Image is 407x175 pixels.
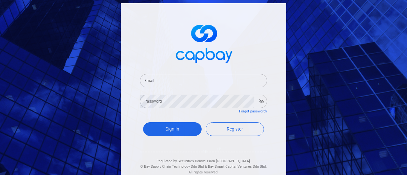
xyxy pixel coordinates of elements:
span: © Bay Supply Chain Technology Sdn Bhd [140,165,204,169]
a: Register [206,122,264,136]
a: Forgot password? [239,109,267,113]
span: Bay Smart Capital Ventures Sdn Bhd. [208,165,267,169]
button: Sign In [143,122,202,136]
img: logo [172,19,235,66]
span: Register [227,126,243,131]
